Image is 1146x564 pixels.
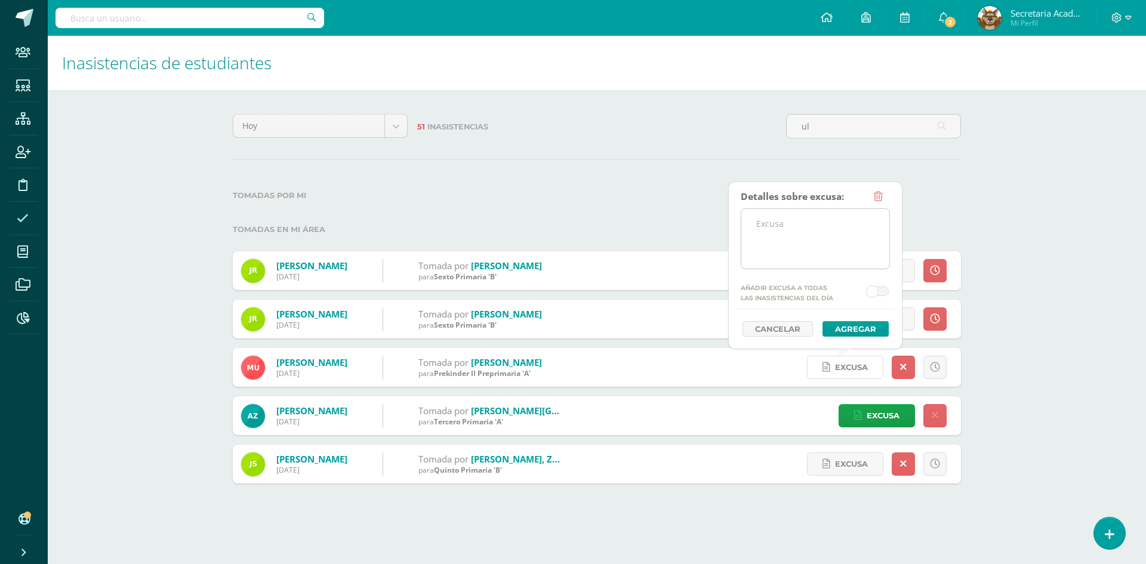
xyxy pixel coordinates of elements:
span: Inasistencias [427,122,488,131]
a: [PERSON_NAME] [276,260,347,272]
input: Busca un estudiante aquí... [787,115,960,138]
a: Hoy [233,115,407,137]
span: 2 [944,16,957,29]
span: Excusa [867,405,899,427]
button: Agregar [822,321,889,337]
span: 51 [417,122,425,131]
span: Sexto Primaria 'B' [434,320,497,330]
a: Excusa [839,404,915,427]
a: [PERSON_NAME] [471,308,542,320]
a: Excusa [807,356,883,379]
div: Detalles sobre excusa: [741,185,844,208]
span: Excusa [835,453,868,475]
span: Excusa [835,356,868,378]
span: Tomada por [418,356,469,368]
div: para [418,320,542,330]
a: [PERSON_NAME] [276,356,347,368]
span: Quinto Primaria 'B' [434,465,502,475]
div: para [418,272,542,282]
div: para [418,465,562,475]
span: Sexto Primaria 'B' [434,272,497,282]
div: [DATE] [276,272,347,282]
a: [PERSON_NAME], Zuselly [471,453,579,465]
a: [PERSON_NAME] [471,260,542,272]
div: para [418,417,562,427]
a: [PERSON_NAME] [276,405,347,417]
span: Tomada por [418,260,469,272]
img: 2fcb7409756cfc504189192d53bb63df.png [241,356,265,380]
div: [DATE] [276,320,347,330]
input: Busca un usuario... [56,8,324,28]
label: Tomadas en mi área [233,217,961,242]
span: Tomada por [418,308,469,320]
span: Inasistencias de estudiantes [62,51,272,74]
a: [PERSON_NAME] [276,308,347,320]
span: Hoy [242,115,375,137]
div: para [418,368,542,378]
span: Prekinder II Preprimaria 'A' [434,368,531,378]
img: d6a28b792dbf0ce41b208e57d9de1635.png [978,6,1002,30]
div: [DATE] [276,368,347,378]
span: Mi Perfil [1011,18,1082,28]
a: [PERSON_NAME] [276,453,347,465]
label: Tomadas por mi [233,183,961,208]
a: [PERSON_NAME][GEOGRAPHIC_DATA] [471,405,633,417]
div: [DATE] [276,465,347,475]
span: Tomada por [418,453,469,465]
span: Secretaria Académica [1011,7,1082,19]
a: Excusa [807,452,883,476]
div: [DATE] [276,417,347,427]
a: Cancelar [743,321,813,337]
label: Añadir excusa a todas las inasistencias del día [736,283,842,304]
img: b2b9efdf89f6793ff64b445b8fb15094.png [241,452,265,476]
img: bf8c3b0709e6713185b69265f7439db6.png [241,307,265,331]
img: bf8c3b0709e6713185b69265f7439db6.png [241,259,265,283]
span: Tercero Primaria 'A' [434,417,503,427]
span: Tomada por [418,405,469,417]
a: [PERSON_NAME] [471,356,542,368]
img: fbf96f6820ffe9f25647bf75044c7e8c.png [241,404,265,428]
